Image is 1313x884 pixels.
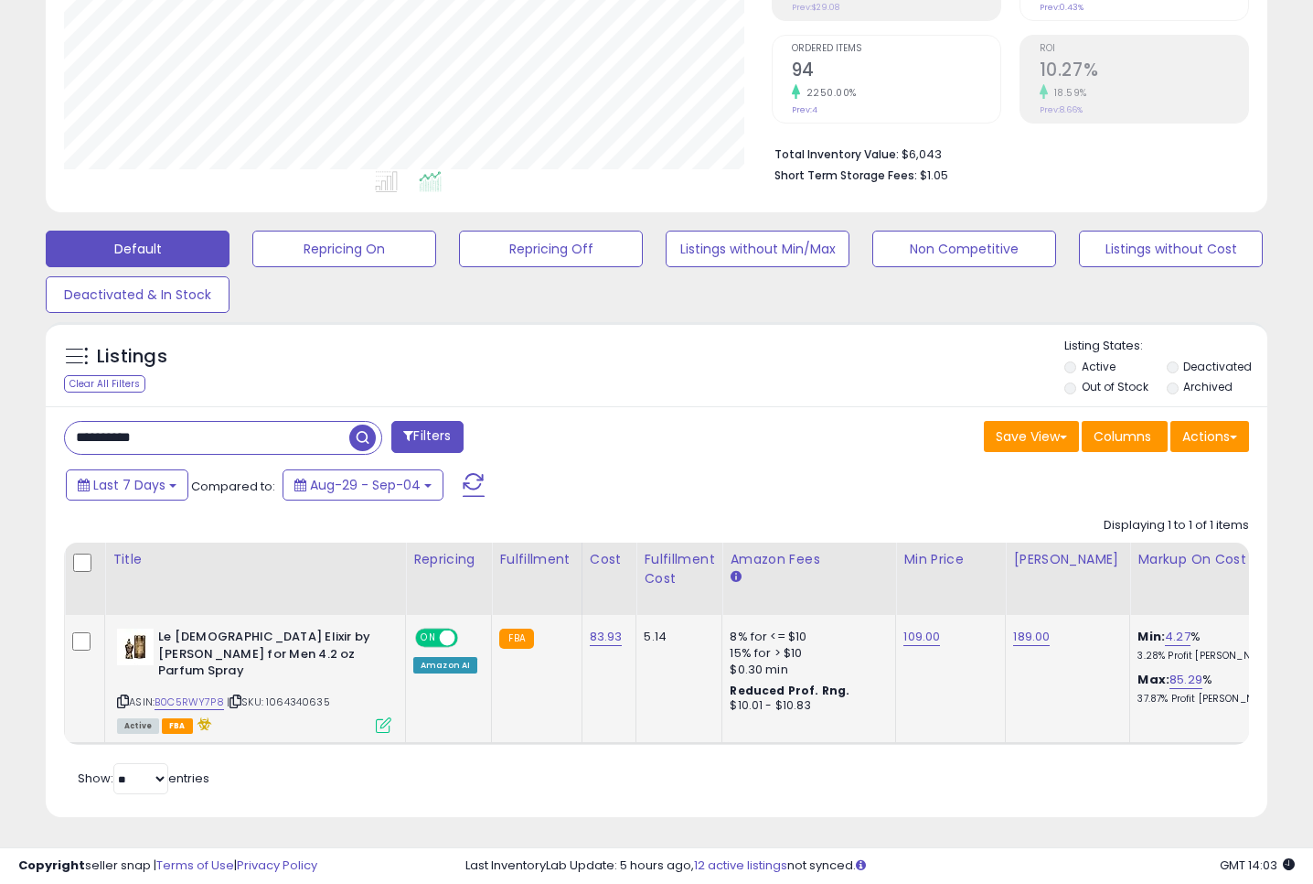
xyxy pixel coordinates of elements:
a: 4.27 [1165,628,1190,646]
label: Deactivated [1183,359,1252,374]
i: hazardous material [193,717,212,730]
span: Show: entries [78,770,209,787]
div: Markup on Cost [1137,550,1296,569]
h5: Listings [97,344,167,370]
li: $6,043 [774,142,1236,164]
label: Archived [1183,379,1233,394]
button: Columns [1082,421,1168,452]
h2: 94 [792,59,1000,84]
button: Deactivated & In Stock [46,276,230,313]
span: ROI [1040,44,1248,54]
div: 15% for > $10 [730,645,881,662]
span: Aug-29 - Sep-04 [310,476,421,494]
strong: Copyright [18,857,85,874]
b: Max: [1137,671,1169,688]
div: seller snap | | [18,857,317,875]
b: Total Inventory Value: [774,146,899,162]
span: OFF [455,631,485,646]
div: Clear All Filters [64,375,145,393]
p: 37.87% Profit [PERSON_NAME] [1137,693,1289,706]
div: Amazon AI [413,657,477,674]
div: % [1137,672,1289,706]
button: Filters [391,421,463,453]
small: Prev: 4 [792,104,817,115]
div: [PERSON_NAME] [1013,550,1122,569]
small: Amazon Fees. [730,569,741,586]
label: Out of Stock [1082,379,1148,394]
span: $1.05 [920,167,948,184]
button: Non Competitive [872,231,1056,267]
button: Listings without Cost [1079,231,1263,267]
small: Prev: 8.66% [1040,104,1083,115]
div: Amazon Fees [730,550,888,569]
small: FBA [499,629,533,649]
div: Displaying 1 to 1 of 1 items [1104,517,1249,534]
a: Terms of Use [156,857,234,874]
h2: 10.27% [1040,59,1248,84]
a: 85.29 [1169,671,1202,689]
a: Privacy Policy [237,857,317,874]
button: Actions [1170,421,1249,452]
span: FBA [162,718,193,734]
div: Min Price [903,550,998,569]
th: The percentage added to the cost of goods (COGS) that forms the calculator for Min & Max prices. [1130,543,1304,615]
button: Repricing On [252,231,436,267]
img: 41L83ETVedL._SL40_.jpg [117,629,154,665]
b: Short Term Storage Fees: [774,167,917,183]
div: % [1137,629,1289,663]
a: 83.93 [590,628,623,646]
label: Active [1082,359,1116,374]
div: Fulfillment [499,550,573,569]
div: 5.14 [644,629,708,645]
button: Last 7 Days [66,469,188,501]
a: 12 active listings [694,857,787,874]
span: Last 7 Days [93,476,165,494]
b: Min: [1137,628,1165,645]
span: | SKU: 1064340635 [227,695,330,709]
p: Listing States: [1064,338,1267,355]
div: $0.30 min [730,662,881,678]
small: Prev: 0.43% [1040,2,1083,13]
div: Title [112,550,398,569]
button: Default [46,231,230,267]
div: $10.01 - $10.83 [730,698,881,714]
button: Save View [984,421,1079,452]
span: ON [417,631,440,646]
small: 2250.00% [800,86,857,100]
span: All listings currently available for purchase on Amazon [117,718,159,734]
p: 3.28% Profit [PERSON_NAME] [1137,650,1289,663]
span: 2025-09-12 14:03 GMT [1220,857,1295,874]
b: Reduced Prof. Rng. [730,683,849,698]
span: Compared to: [191,478,275,495]
div: Cost [590,550,629,569]
span: Ordered Items [792,44,1000,54]
b: Le [DEMOGRAPHIC_DATA] Elixir by [PERSON_NAME] for Men 4.2 oz Parfum Spray [158,629,380,685]
span: Columns [1094,427,1151,446]
button: Aug-29 - Sep-04 [283,469,443,501]
a: 189.00 [1013,628,1050,646]
div: Last InventoryLab Update: 5 hours ago, not synced. [465,857,1295,875]
div: Repricing [413,550,484,569]
div: ASIN: [117,629,391,731]
a: 109.00 [903,628,940,646]
button: Repricing Off [459,231,643,267]
small: 18.59% [1048,86,1087,100]
a: B0C5RWY7P8 [155,695,224,710]
button: Listings without Min/Max [666,231,849,267]
div: 8% for <= $10 [730,629,881,645]
small: Prev: $29.08 [792,2,839,13]
div: Fulfillment Cost [644,550,714,588]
